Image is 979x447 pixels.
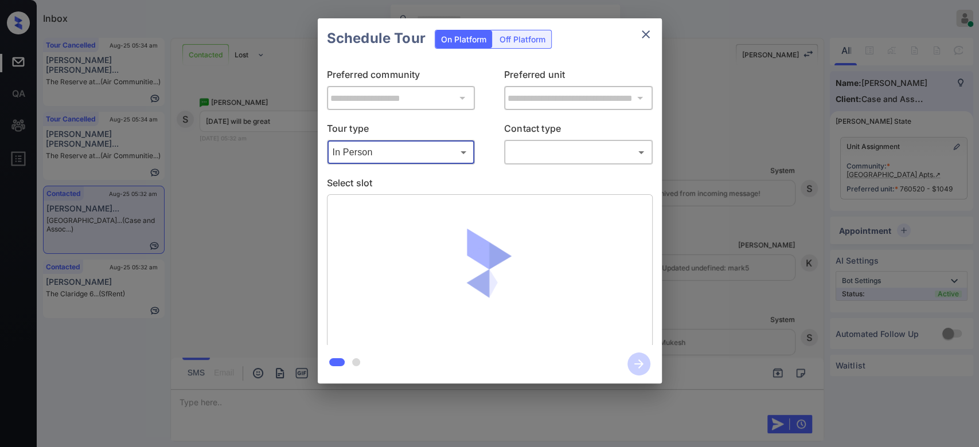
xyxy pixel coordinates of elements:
[621,349,657,379] button: btn-next
[504,121,653,140] p: Contact type
[435,30,492,48] div: On Platform
[327,176,653,194] p: Select slot
[634,23,657,46] button: close
[494,30,551,48] div: Off Platform
[504,68,653,86] p: Preferred unit
[422,203,557,338] img: loaderv1.7921fd1ed0a854f04152.gif
[327,68,475,86] p: Preferred community
[318,18,435,58] h2: Schedule Tour
[327,121,475,140] p: Tour type
[330,143,473,162] div: In Person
